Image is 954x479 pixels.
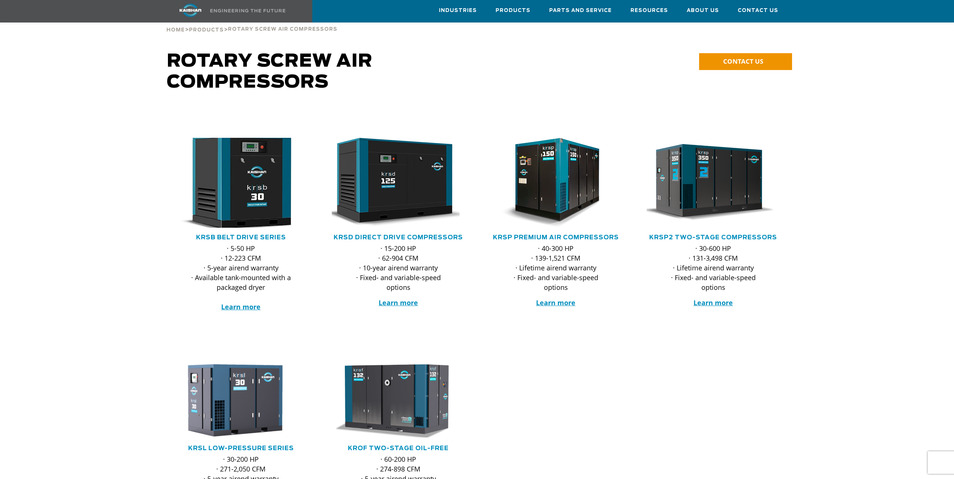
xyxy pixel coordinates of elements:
[484,138,617,228] img: krsp150
[334,234,463,240] a: KRSD Direct Drive Compressors
[693,298,733,307] a: Learn more
[169,362,302,439] img: krsl30
[162,133,309,232] img: krsb30
[641,138,774,228] img: krsp350
[687,6,719,15] span: About Us
[647,138,780,228] div: krsp350
[326,138,460,228] img: krsd125
[174,362,308,439] div: krsl30
[228,27,337,32] span: Rotary Screw Air Compressors
[439,0,477,21] a: Industries
[489,138,623,228] div: krsp150
[631,6,668,15] span: Resources
[723,57,763,66] span: CONTACT US
[687,0,719,21] a: About Us
[504,243,608,292] p: · 40-300 HP · 139-1,521 CFM · Lifetime airend warranty · Fixed- and variable-speed options
[699,53,792,70] a: CONTACT US
[493,234,619,240] a: KRSP Premium Air Compressors
[332,362,465,439] div: krof132
[188,445,294,451] a: KRSL Low-Pressure Series
[166,28,185,33] span: Home
[221,302,261,311] a: Learn more
[496,0,530,21] a: Products
[196,234,286,240] a: KRSB Belt Drive Series
[210,9,285,12] img: Engineering the future
[649,234,777,240] a: KRSP2 Two-Stage Compressors
[536,298,575,307] a: Learn more
[189,28,224,33] span: Products
[326,362,460,439] img: krof132
[738,0,778,21] a: Contact Us
[496,6,530,15] span: Products
[439,6,477,15] span: Industries
[549,6,612,15] span: Parts and Service
[379,298,418,307] a: Learn more
[549,0,612,21] a: Parts and Service
[631,0,668,21] a: Resources
[189,26,224,33] a: Products
[162,4,219,17] img: kaishan logo
[662,243,765,292] p: · 30-600 HP · 131-3,498 CFM · Lifetime airend warranty · Fixed- and variable-speed options
[166,26,185,33] a: Home
[332,138,465,228] div: krsd125
[189,243,293,312] p: · 5-50 HP · 12-223 CFM · 5-year airend warranty · Available tank-mounted with a packaged dryer
[348,445,449,451] a: KROF TWO-STAGE OIL-FREE
[174,138,308,228] div: krsb30
[738,6,778,15] span: Contact Us
[347,243,450,292] p: · 15-200 HP · 62-904 CFM · 10-year airend warranty · Fixed- and variable-speed options
[167,52,373,91] span: Rotary Screw Air Compressors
